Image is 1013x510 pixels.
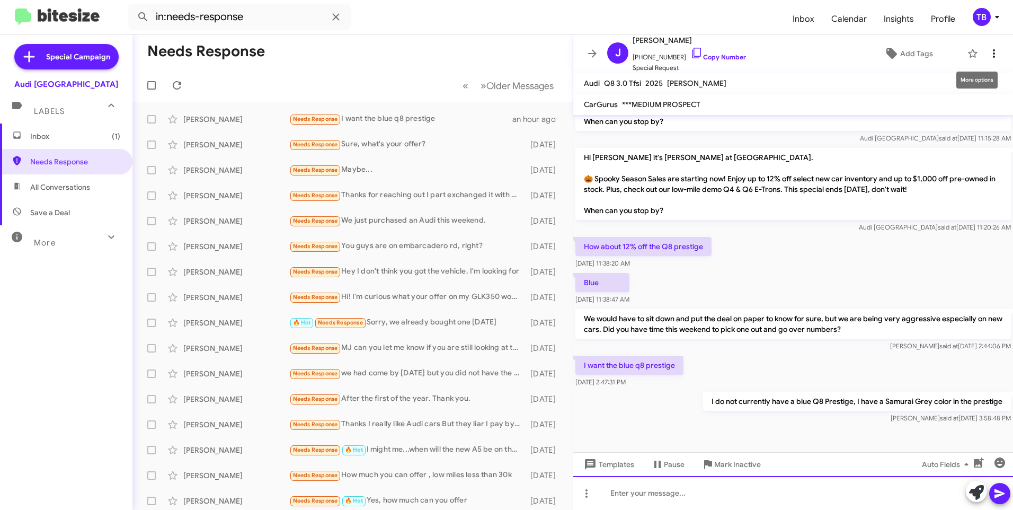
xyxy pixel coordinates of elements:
button: Add Tags [855,44,962,63]
div: MJ can you let me know if you are still looking at this particular car? [289,342,526,354]
div: I might me...when will the new A5 be on the lot? [289,444,526,456]
span: Needs Response [293,345,338,351]
div: [PERSON_NAME] [183,190,289,201]
span: Mark Inactive [714,455,761,474]
span: Needs Response [293,421,338,428]
div: Hey I don't think you got the vehicle. I'm looking for [289,266,526,278]
div: [DATE] [526,318,564,328]
p: I do not currently have a blue Q8 Prestige, I have a Samurai Grey color in the prestige [703,392,1011,411]
span: Q8 3.0 Tfsi [604,78,641,88]
span: said at [939,342,958,350]
span: (1) [112,131,120,142]
div: I want the blue q8 prestige [289,113,512,125]
a: Calendar [823,4,875,34]
div: [PERSON_NAME] [183,394,289,405]
span: Needs Response [293,497,338,504]
span: Labels [34,107,65,116]
p: Blue [575,273,629,292]
span: Needs Response [293,116,338,122]
span: [PERSON_NAME] [DATE] 3:58:48 PM [891,414,1011,422]
span: 🔥 Hot [345,446,363,453]
span: [DATE] 11:38:20 AM [575,259,630,267]
p: We would have to sit down and put the deal on paper to know for sure, but we are being very aggre... [575,309,1011,339]
div: [DATE] [526,139,564,150]
p: Hi [PERSON_NAME] it's [PERSON_NAME] at [GEOGRAPHIC_DATA]. 🎃 Spooky Season Sales are starting now!... [575,148,1011,220]
span: Insights [875,4,922,34]
div: More options [956,72,998,89]
a: Inbox [784,4,823,34]
span: Audi [GEOGRAPHIC_DATA] [DATE] 11:20:26 AM [859,223,1011,231]
span: Save a Deal [30,207,70,218]
h1: Needs Response [147,43,265,60]
div: [PERSON_NAME] [183,445,289,455]
span: Needs Response [293,395,338,402]
span: Needs Response [293,192,338,199]
div: [DATE] [526,343,564,354]
span: Auto Fields [922,455,973,474]
div: [DATE] [526,470,564,481]
nav: Page navigation example [457,75,560,96]
div: [PERSON_NAME] [183,267,289,277]
div: Sure, what's your offer? [289,138,526,151]
button: Next [474,75,560,96]
div: [DATE] [526,368,564,379]
div: [PERSON_NAME] [183,470,289,481]
div: [DATE] [526,394,564,405]
div: Thanks for reaching out I part exchanged it with Porsche Marin [289,189,526,201]
div: [PERSON_NAME] [183,343,289,354]
div: an hour ago [512,114,564,125]
span: 🔥 Hot [293,319,311,326]
button: Previous [456,75,475,96]
span: All Conversations [30,182,90,192]
div: [PERSON_NAME] [183,419,289,430]
div: [DATE] [526,496,564,506]
div: After the first of the year. Thank you. [289,393,526,405]
a: Copy Number [690,53,746,61]
input: Search [128,4,351,30]
span: [PHONE_NUMBER] [633,47,746,63]
span: [DATE] 2:47:31 PM [575,378,626,386]
div: We just purchased an Audi this weekend. [289,215,526,227]
span: [PERSON_NAME] [DATE] 2:44:06 PM [890,342,1011,350]
span: 2025 [645,78,663,88]
span: said at [940,414,958,422]
div: Yes, how much can you offer [289,495,526,507]
span: 🔥 Hot [345,497,363,504]
span: [PERSON_NAME] [633,34,746,47]
a: Special Campaign [14,44,119,69]
span: CarGurus [584,100,618,109]
div: [PERSON_NAME] [183,114,289,125]
span: Older Messages [486,80,554,92]
div: [PERSON_NAME] [183,292,289,303]
span: Needs Response [318,319,363,326]
button: TB [964,8,1001,26]
span: « [463,79,468,92]
div: [PERSON_NAME] [183,216,289,226]
div: [DATE] [526,241,564,252]
span: Needs Response [293,472,338,479]
span: Needs Response [293,243,338,250]
div: Sorry, we already bought one [DATE] [289,316,526,329]
div: we had come by [DATE] but you did not have the new Q8 audi [PERSON_NAME] wanted. if you want to s... [289,367,526,380]
div: [PERSON_NAME] [183,241,289,252]
div: [DATE] [526,419,564,430]
div: [PERSON_NAME] [183,139,289,150]
div: [DATE] [526,292,564,303]
span: Needs Response [293,166,338,173]
span: Needs Response [293,370,338,377]
p: I want the blue q8 prestige [575,356,683,375]
span: [PERSON_NAME] [667,78,726,88]
div: Audi [GEOGRAPHIC_DATA] [14,79,118,90]
span: Special Campaign [46,51,110,62]
div: [DATE] [526,190,564,201]
div: [PERSON_NAME] [183,165,289,175]
p: How about 12% off the Q8 prestige [575,237,712,256]
div: You guys are on embarcadero rd, right? [289,240,526,252]
div: Maybe... [289,164,526,176]
span: More [34,238,56,248]
span: Templates [582,455,634,474]
span: [DATE] 11:38:47 AM [575,295,629,303]
div: [DATE] [526,445,564,455]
